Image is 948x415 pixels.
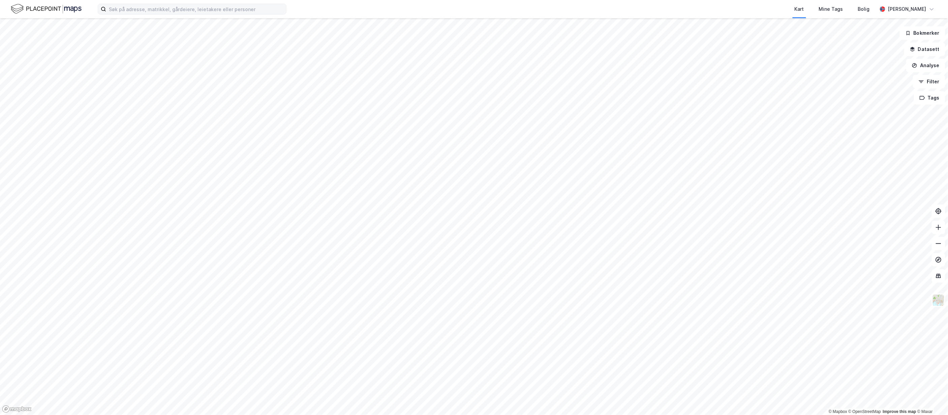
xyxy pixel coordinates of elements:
[883,409,916,414] a: Improve this map
[819,5,843,13] div: Mine Tags
[906,59,945,72] button: Analyse
[858,5,870,13] div: Bolig
[914,383,948,415] div: Kontrollprogram for chat
[932,294,945,307] img: Z
[888,5,926,13] div: [PERSON_NAME]
[904,43,945,56] button: Datasett
[11,3,82,15] img: logo.f888ab2527a4732fd821a326f86c7f29.svg
[795,5,804,13] div: Kart
[2,405,32,413] a: Mapbox homepage
[106,4,286,14] input: Søk på adresse, matrikkel, gårdeiere, leietakere eller personer
[913,75,945,88] button: Filter
[849,409,881,414] a: OpenStreetMap
[829,409,847,414] a: Mapbox
[900,26,945,40] button: Bokmerker
[914,383,948,415] iframe: Chat Widget
[914,91,945,105] button: Tags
